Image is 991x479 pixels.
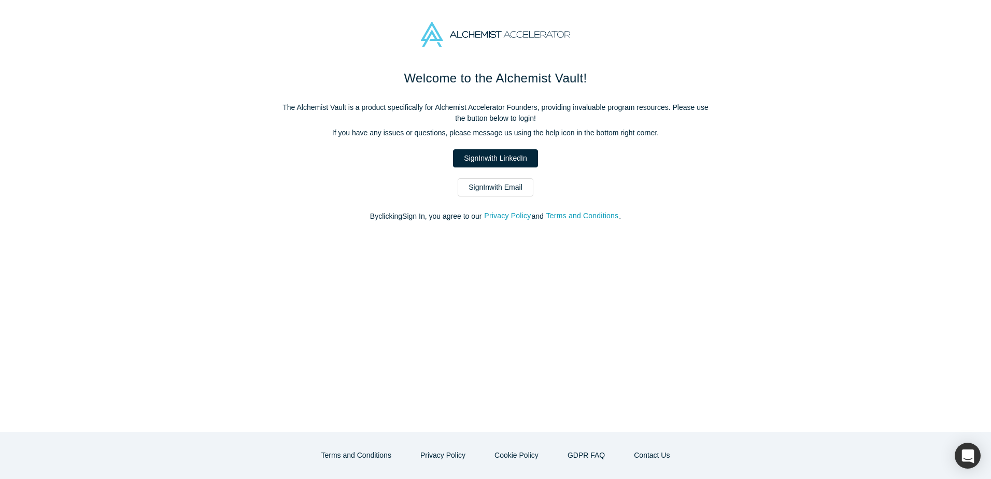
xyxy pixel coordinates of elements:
button: Terms and Conditions [310,446,402,464]
p: If you have any issues or questions, please message us using the help icon in the bottom right co... [278,128,713,138]
h1: Welcome to the Alchemist Vault! [278,69,713,88]
button: Cookie Policy [484,446,549,464]
a: SignInwith LinkedIn [453,149,537,167]
button: Privacy Policy [409,446,476,464]
a: GDPR FAQ [557,446,616,464]
p: The Alchemist Vault is a product specifically for Alchemist Accelerator Founders, providing inval... [278,102,713,124]
img: Alchemist Accelerator Logo [421,22,570,47]
a: SignInwith Email [458,178,533,196]
button: Privacy Policy [484,210,531,222]
button: Terms and Conditions [546,210,619,222]
p: By clicking Sign In , you agree to our and . [278,211,713,222]
button: Contact Us [623,446,681,464]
